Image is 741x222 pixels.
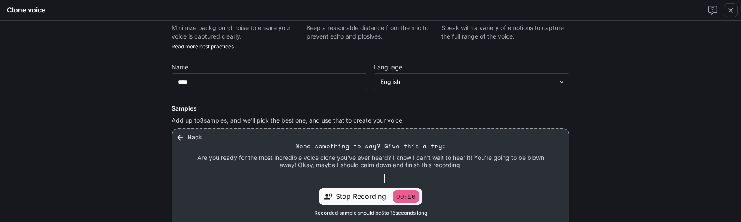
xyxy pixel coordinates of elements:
p: 00:10 [393,190,419,203]
p: Need something to say? Give this a try: [295,142,446,150]
p: Add up to 3 samples, and we'll pick the best one, and use that to create your voice [172,116,569,125]
p: Speak with a variety of emotions to capture the full range of the voice. [441,24,569,41]
p: Keep a reasonable distance from the mic to prevent echo and plosives. [307,24,435,41]
div: Stop Recording00:10 [319,188,422,205]
p: Language [374,64,402,70]
h6: Samples [172,104,569,113]
p: Minimize background noise to ensure your voice is captured clearly. [172,24,300,41]
div: English [380,78,555,86]
a: Read more best practices [172,43,234,50]
a: Contact support [705,3,720,18]
p: Name [172,64,188,70]
span: Stop Recording [336,191,386,201]
div: English [374,78,569,86]
h5: Clone voice [7,5,45,15]
span: Recorded sample should be 5 to 15 seconds long [314,209,427,217]
button: Back [174,129,205,146]
p: Are you ready for the most incredible voice clone you've ever heard? I know I can't wait to hear ... [193,154,548,169]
